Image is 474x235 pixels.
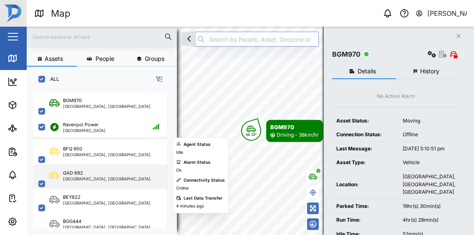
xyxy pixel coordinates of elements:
[336,117,394,125] div: Asset Status:
[403,216,455,224] div: 4hr(s) 28min(s)
[184,177,225,184] div: Connectivity Status
[336,159,394,167] div: Asset Type:
[45,76,59,82] label: ALL
[63,170,83,177] div: GAD 692
[63,152,151,157] div: [GEOGRAPHIC_DATA], [GEOGRAPHIC_DATA]
[51,6,71,21] div: Map
[377,92,415,100] div: No Active Alarm
[22,170,48,180] div: Alarms
[427,8,467,19] div: [PERSON_NAME]
[336,216,394,224] div: Run Time:
[63,177,151,181] div: [GEOGRAPHIC_DATA], [GEOGRAPHIC_DATA]
[63,104,151,108] div: [GEOGRAPHIC_DATA], [GEOGRAPHIC_DATA]
[63,218,81,225] div: BGG444
[27,27,474,235] canvas: Map
[403,159,455,167] div: Vehicle
[336,145,394,153] div: Last Message:
[22,100,48,110] div: Assets
[332,49,361,60] div: BGM970
[176,149,183,156] div: Idle
[32,30,172,43] input: Search assets or drivers
[45,56,63,62] span: Assets
[63,201,151,205] div: [GEOGRAPHIC_DATA], [GEOGRAPHIC_DATA]
[194,32,319,47] input: Search by People, Asset, Geozone or Place
[63,97,82,104] div: BGM970
[336,181,394,189] div: Location:
[184,195,222,202] div: Last Data Transfer
[277,131,319,139] div: Driving - 38km/hr
[22,194,45,203] div: Tasks
[63,145,82,152] div: BFQ 950
[403,117,455,125] div: Moving
[176,185,189,192] div: Online
[403,202,455,210] div: 19hr(s) 30min(s)
[145,56,164,62] span: Groups
[241,120,323,142] div: Map marker
[96,56,114,62] span: People
[22,217,51,226] div: Settings
[63,128,106,132] div: [GEOGRAPHIC_DATA]
[4,4,23,22] img: Main Logo
[358,68,376,74] span: Details
[22,147,50,156] div: Reports
[403,145,455,153] div: [DATE] 5:10:51 pm
[22,124,42,133] div: Sites
[184,159,211,166] div: Alarm Status
[22,77,59,86] div: Dashboard
[176,167,182,174] div: Ok
[336,202,394,210] div: Parked Time:
[63,194,81,201] div: BEY822
[22,54,40,63] div: Map
[270,123,319,131] div: BGM970
[63,225,151,229] div: [GEOGRAPHIC_DATA], [GEOGRAPHIC_DATA]
[415,7,467,19] button: [PERSON_NAME]
[63,121,98,128] div: Ravenpol Power
[403,173,455,196] div: [GEOGRAPHIC_DATA], [GEOGRAPHIC_DATA], [GEOGRAPHIC_DATA]
[403,131,455,139] div: Offline
[176,203,204,210] div: 4 minutes ago
[184,141,211,148] div: Agent Status
[336,131,394,139] div: Connection Status:
[246,133,257,136] div: NE 28°
[420,68,439,74] span: History
[33,89,176,228] div: grid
